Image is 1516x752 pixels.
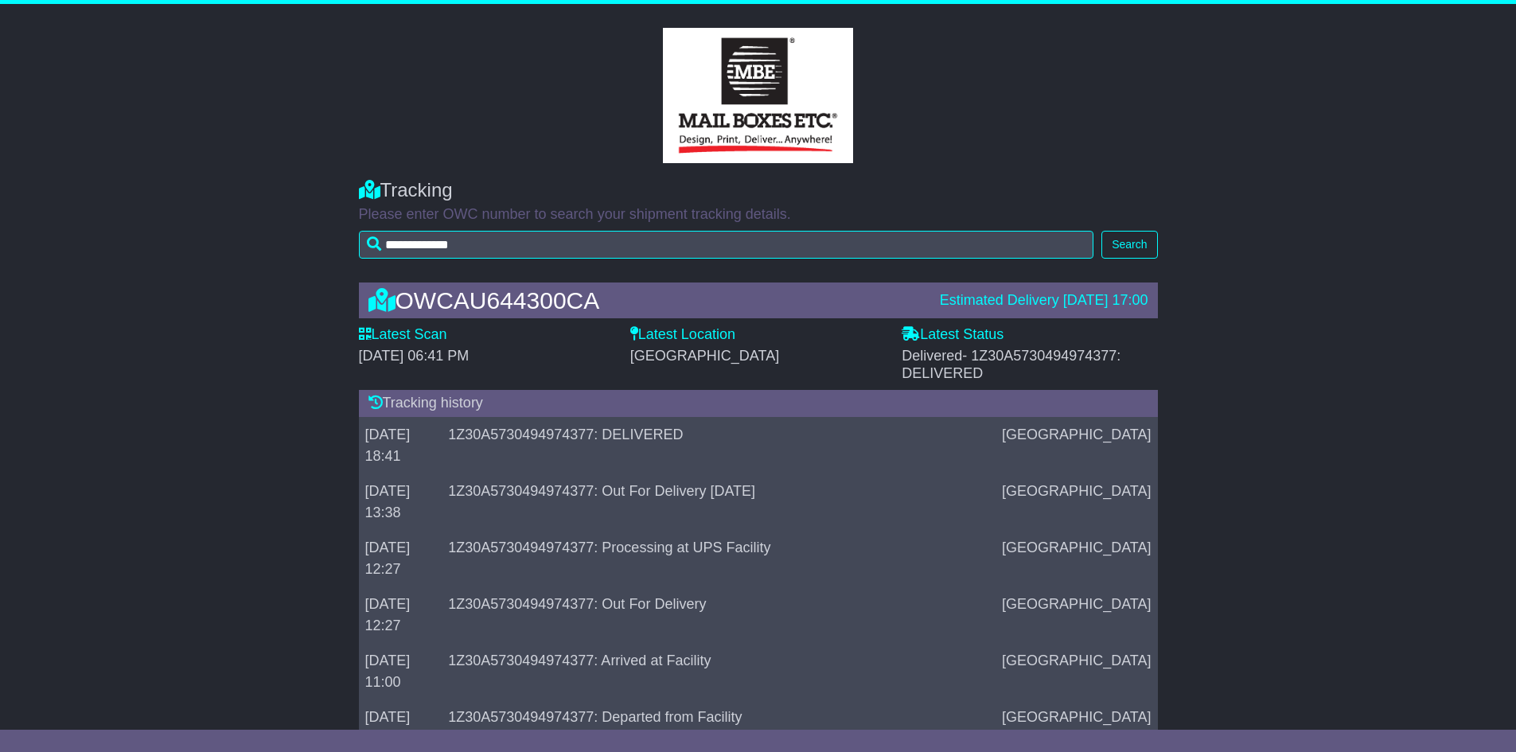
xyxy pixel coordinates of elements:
[442,473,996,530] td: 1Z30A5730494974377: Out For Delivery [DATE]
[359,390,1158,417] div: Tracking history
[996,473,1157,530] td: [GEOGRAPHIC_DATA]
[359,643,442,699] td: [DATE] 11:00
[359,326,447,344] label: Latest Scan
[359,586,442,643] td: [DATE] 12:27
[442,643,996,699] td: 1Z30A5730494974377: Arrived at Facility
[902,348,1120,381] span: - 1Z30A5730494974377: DELIVERED
[1101,231,1157,259] button: Search
[996,643,1157,699] td: [GEOGRAPHIC_DATA]
[442,530,996,586] td: 1Z30A5730494974377: Processing at UPS Facility
[630,348,779,364] span: [GEOGRAPHIC_DATA]
[902,348,1120,381] span: Delivered
[996,417,1157,473] td: [GEOGRAPHIC_DATA]
[360,287,932,314] div: OWCAU644300CA
[359,179,1158,202] div: Tracking
[359,473,442,530] td: [DATE] 13:38
[359,530,442,586] td: [DATE] 12:27
[996,530,1157,586] td: [GEOGRAPHIC_DATA]
[630,326,735,344] label: Latest Location
[359,417,442,473] td: [DATE] 18:41
[359,206,1158,224] p: Please enter OWC number to search your shipment tracking details.
[442,586,996,643] td: 1Z30A5730494974377: Out For Delivery
[940,292,1148,310] div: Estimated Delivery [DATE] 17:00
[442,417,996,473] td: 1Z30A5730494974377: DELIVERED
[996,586,1157,643] td: [GEOGRAPHIC_DATA]
[663,28,854,163] img: GetCustomerLogo
[359,348,470,364] span: [DATE] 06:41 PM
[902,326,1004,344] label: Latest Status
